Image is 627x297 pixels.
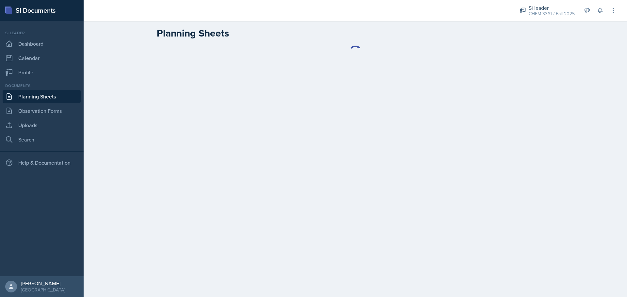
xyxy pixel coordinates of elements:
div: [GEOGRAPHIC_DATA] [21,287,65,293]
div: CHEM 3361 / Fall 2025 [529,10,575,17]
a: Dashboard [3,37,81,50]
a: Planning Sheets [3,90,81,103]
a: Profile [3,66,81,79]
div: Documents [3,83,81,89]
a: Calendar [3,52,81,65]
a: Observation Forms [3,104,81,117]
a: Uploads [3,119,81,132]
div: Help & Documentation [3,156,81,169]
a: Search [3,133,81,146]
div: Si leader [3,30,81,36]
div: Si leader [529,4,575,12]
div: [PERSON_NAME] [21,280,65,287]
h2: Planning Sheets [157,27,229,39]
